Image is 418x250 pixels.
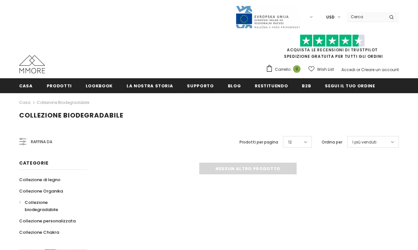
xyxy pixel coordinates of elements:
span: Raffina da [31,138,52,145]
span: Prodotti [47,83,72,89]
a: Collezione personalizzata [19,215,76,227]
a: Accedi [341,67,355,72]
input: Search Site [347,12,384,21]
a: Collezione Chakra [19,227,59,238]
span: SPEDIZIONE GRATUITA PER TUTTI GLI ORDINI [266,37,399,59]
a: Blog [228,78,241,93]
span: Collezione Chakra [19,229,59,235]
span: Collezione di legno [19,177,60,183]
span: I più venduti [352,139,376,145]
span: Lookbook [86,83,113,89]
img: Javni Razpis [235,5,300,29]
a: La nostra storia [127,78,173,93]
a: Casa [19,78,33,93]
a: Carrello 0 [266,65,304,74]
span: Categorie [19,160,48,166]
span: supporto [187,83,214,89]
span: Segui il tuo ordine [325,83,375,89]
span: 12 [288,139,292,145]
span: or [356,67,360,72]
a: Segui il tuo ordine [325,78,375,93]
a: B2B [302,78,311,93]
a: supporto [187,78,214,93]
a: Javni Razpis [235,14,300,19]
img: Fidati di Pilot Stars [300,34,365,47]
span: Restituendo [255,83,288,89]
span: Casa [19,83,33,89]
span: Collezione biodegradabile [19,111,123,120]
span: 0 [293,65,301,73]
a: Lookbook [86,78,113,93]
a: Acquista le recensioni di TrustPilot [287,47,378,53]
a: Wish List [308,64,334,75]
a: Restituendo [255,78,288,93]
span: Collezione Organika [19,188,63,194]
span: USD [326,14,335,20]
span: Blog [228,83,241,89]
a: Collezione biodegradabile [19,197,80,215]
span: B2B [302,83,311,89]
span: Collezione personalizzata [19,218,76,224]
a: Collezione di legno [19,174,60,185]
span: Wish List [317,66,334,73]
a: Collezione biodegradabile [37,100,89,105]
a: Casa [19,99,31,106]
span: Collezione biodegradabile [25,199,58,213]
a: Creare un account [361,67,399,72]
label: Ordina per [322,139,342,145]
a: Collezione Organika [19,185,63,197]
img: Casi MMORE [19,55,45,73]
a: Prodotti [47,78,72,93]
span: Carrello [275,66,290,73]
span: La nostra storia [127,83,173,89]
label: Prodotti per pagina [240,139,278,145]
